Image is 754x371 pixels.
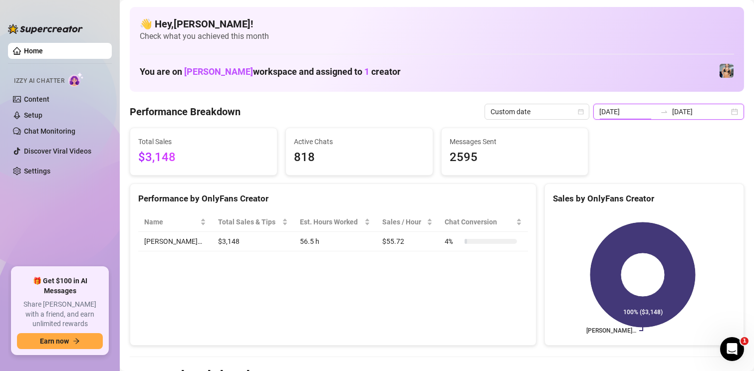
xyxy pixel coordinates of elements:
[445,236,461,247] span: 4 %
[138,232,212,251] td: [PERSON_NAME]…
[660,108,668,116] span: to
[553,192,736,205] div: Sales by OnlyFans Creator
[24,95,49,103] a: Content
[24,147,91,155] a: Discover Viral Videos
[8,24,83,34] img: logo-BBDzfeDw.svg
[138,192,528,205] div: Performance by OnlyFans Creator
[40,337,69,345] span: Earn now
[376,212,439,232] th: Sales / Hour
[720,64,734,78] img: Veronica
[450,136,580,147] span: Messages Sent
[720,337,744,361] iframe: Intercom live chat
[130,105,241,119] h4: Performance Breakdown
[599,106,656,117] input: Start date
[300,216,362,227] div: Est. Hours Worked
[445,216,514,227] span: Chat Conversion
[24,47,43,55] a: Home
[17,300,103,329] span: Share [PERSON_NAME] with a friend, and earn unlimited rewards
[14,76,64,86] span: Izzy AI Chatter
[212,212,294,232] th: Total Sales & Tips
[578,109,584,115] span: calendar
[140,17,734,31] h4: 👋 Hey, [PERSON_NAME] !
[17,333,103,349] button: Earn nowarrow-right
[672,106,729,117] input: End date
[364,66,369,77] span: 1
[212,232,294,251] td: $3,148
[294,148,425,167] span: 818
[138,212,212,232] th: Name
[138,148,269,167] span: $3,148
[184,66,253,77] span: [PERSON_NAME]
[741,337,749,345] span: 1
[382,216,425,227] span: Sales / Hour
[218,216,280,227] span: Total Sales & Tips
[294,232,376,251] td: 56.5 h
[294,136,425,147] span: Active Chats
[586,327,636,334] text: [PERSON_NAME]…
[376,232,439,251] td: $55.72
[24,127,75,135] a: Chat Monitoring
[491,104,583,119] span: Custom date
[24,167,50,175] a: Settings
[660,108,668,116] span: swap-right
[140,31,734,42] span: Check what you achieved this month
[138,136,269,147] span: Total Sales
[450,148,580,167] span: 2595
[144,216,198,227] span: Name
[73,338,80,345] span: arrow-right
[68,72,84,87] img: AI Chatter
[17,276,103,296] span: 🎁 Get $100 in AI Messages
[24,111,42,119] a: Setup
[439,212,528,232] th: Chat Conversion
[140,66,401,77] h1: You are on workspace and assigned to creator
